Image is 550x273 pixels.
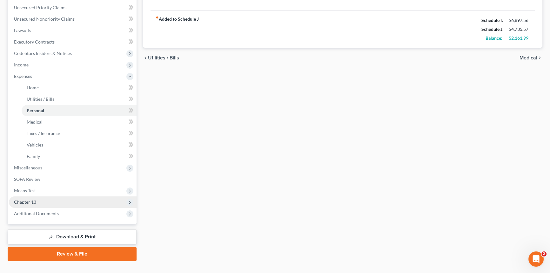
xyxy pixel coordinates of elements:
a: Unsecured Priority Claims [9,2,137,13]
strong: Added to Schedule J [156,16,199,43]
a: Taxes / Insurance [22,128,137,139]
i: fiber_manual_record [156,16,159,19]
a: Download & Print [8,229,137,244]
i: chevron_right [537,55,542,60]
strong: Schedule J: [481,26,504,32]
strong: Schedule I: [481,17,503,23]
iframe: Intercom live chat [528,251,544,267]
span: Executory Contracts [14,39,55,44]
a: Home [22,82,137,93]
a: Personal [22,105,137,116]
a: Executory Contracts [9,36,137,48]
strong: Balance: [486,35,502,41]
div: $4,735.57 [509,26,530,32]
div: $2,161.99 [509,35,530,41]
span: 2 [541,251,547,256]
span: Unsecured Priority Claims [14,5,66,10]
div: $6,897.56 [509,17,530,24]
span: Utilities / Bills [27,96,54,102]
span: Utilities / Bills [148,55,179,60]
a: Family [22,151,137,162]
span: Lawsuits [14,28,31,33]
span: Unsecured Nonpriority Claims [14,16,75,22]
button: Medical chevron_right [520,55,542,60]
span: Chapter 13 [14,199,36,205]
span: Family [27,154,40,159]
span: Home [27,85,39,90]
span: Additional Documents [14,211,59,216]
span: Codebtors Insiders & Notices [14,51,72,56]
span: SOFA Review [14,176,40,182]
a: SOFA Review [9,174,137,185]
span: Expenses [14,73,32,79]
a: Vehicles [22,139,137,151]
span: Means Test [14,188,36,193]
span: Miscellaneous [14,165,42,170]
a: Medical [22,116,137,128]
button: chevron_left Utilities / Bills [143,55,179,60]
span: Personal [27,108,44,113]
a: Unsecured Nonpriority Claims [9,13,137,25]
span: Income [14,62,29,67]
a: Lawsuits [9,25,137,36]
span: Medical [27,119,43,125]
span: Medical [520,55,537,60]
span: Taxes / Insurance [27,131,60,136]
i: chevron_left [143,55,148,60]
a: Utilities / Bills [22,93,137,105]
span: Vehicles [27,142,43,147]
a: Review & File [8,247,137,261]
